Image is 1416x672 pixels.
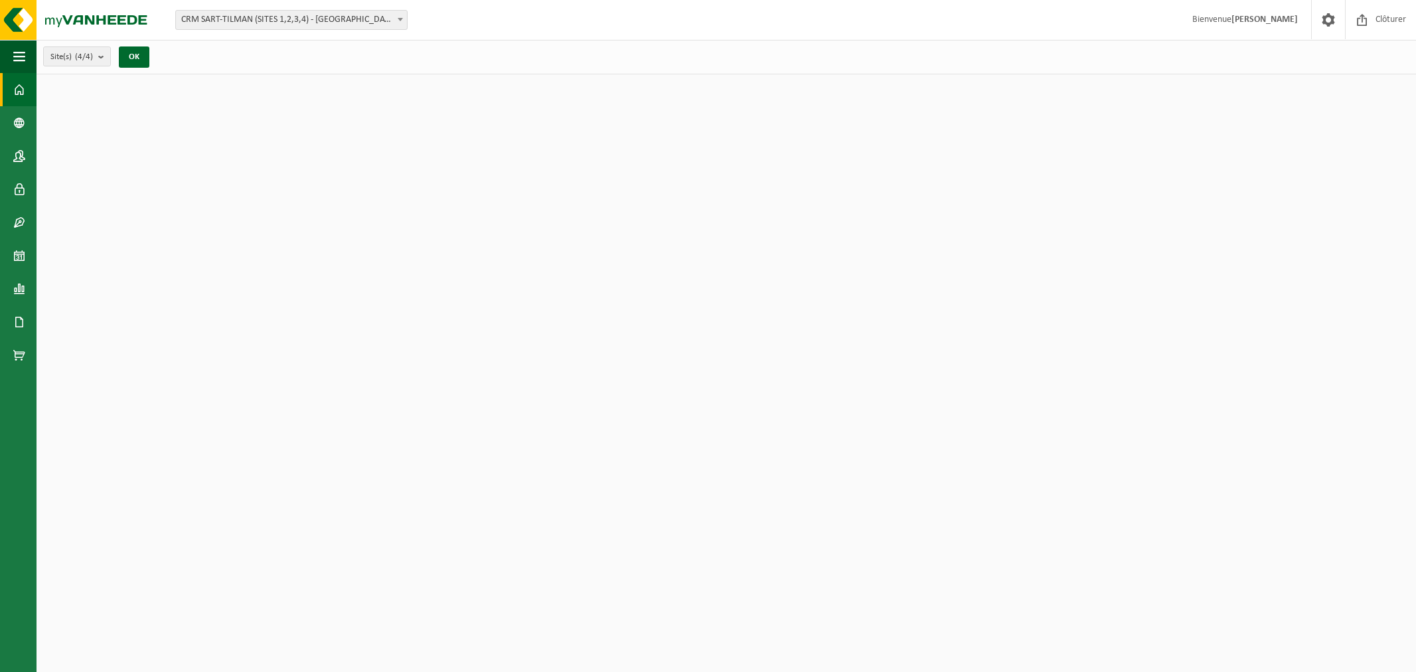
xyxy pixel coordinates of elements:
[43,46,111,66] button: Site(s)(4/4)
[176,11,407,29] span: CRM SART-TILMAN (SITES 1,2,3,4) - LIÈGE
[75,52,93,61] count: (4/4)
[50,47,93,67] span: Site(s)
[119,46,149,68] button: OK
[1231,15,1298,25] strong: [PERSON_NAME]
[175,10,408,30] span: CRM SART-TILMAN (SITES 1,2,3,4) - LIÈGE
